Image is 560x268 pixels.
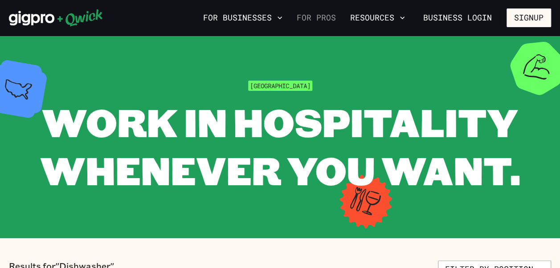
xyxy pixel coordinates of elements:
a: For Pros [293,10,339,25]
button: For Businesses [200,10,286,25]
button: Resources [347,10,409,25]
span: [GEOGRAPHIC_DATA] [248,81,312,91]
a: Business Login [416,8,499,27]
button: Signup [507,8,551,27]
span: WORK IN HOSPITALITY WHENEVER YOU WANT. [40,96,520,195]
